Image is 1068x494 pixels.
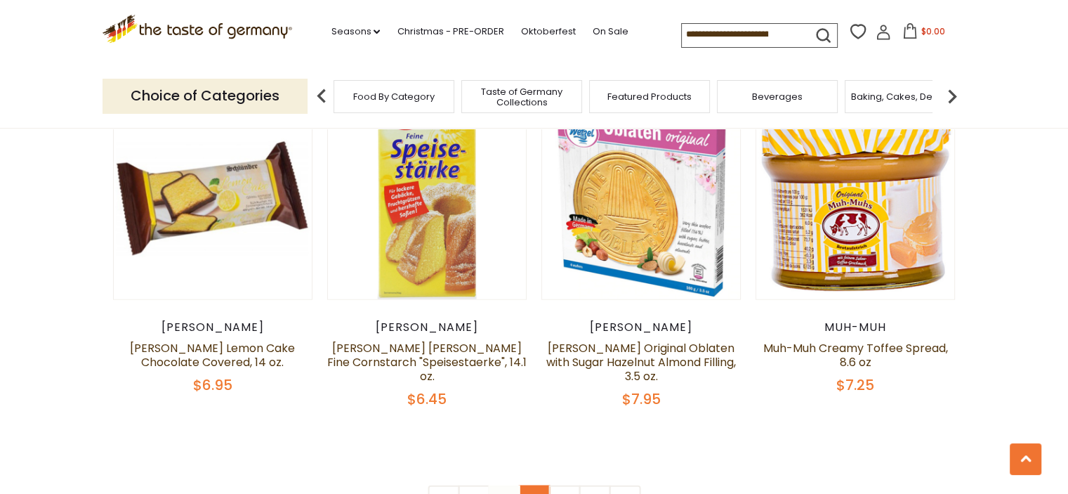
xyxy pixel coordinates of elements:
[193,375,232,395] span: $6.95
[921,25,944,37] span: $0.00
[836,375,874,395] span: $7.25
[763,340,948,370] a: Muh-Muh Creamy Toffee Spread, 8.6 oz
[756,320,956,334] div: Muh-Muh
[894,23,954,44] button: $0.00
[851,91,960,102] a: Baking, Cakes, Desserts
[541,320,741,334] div: [PERSON_NAME]
[113,320,313,334] div: [PERSON_NAME]
[353,91,435,102] a: Food By Category
[607,91,692,102] a: Featured Products
[114,100,312,299] img: Schluender Lemon Cake Chocolate Covered, 14 oz.
[546,340,736,384] a: [PERSON_NAME] Original Oblaten with Sugar Hazelnut Almond Filling, 3.5 oz.
[397,24,503,39] a: Christmas - PRE-ORDER
[308,82,336,110] img: previous arrow
[592,24,628,39] a: On Sale
[756,100,955,299] img: Muh-Muh Creamy Toffee Spread, 8.6 oz
[327,340,527,384] a: [PERSON_NAME] [PERSON_NAME] Fine Cornstarch "Speisestaerke", 14.1 oz.
[938,82,966,110] img: next arrow
[407,389,447,409] span: $6.45
[103,79,308,113] p: Choice of Categories
[520,24,575,39] a: Oktoberfest
[328,100,527,299] img: Dr. Oetker Gustin Fine Cornstarch "Speisestaerke", 14.1 oz.
[466,86,578,108] a: Taste of Germany Collections
[327,320,527,334] div: [PERSON_NAME]
[542,100,741,299] img: Wetzel Original Oblaten with Sugar Hazelnut Almond Filling, 3.5 oz.
[752,91,803,102] a: Beverages
[622,389,661,409] span: $7.95
[331,24,380,39] a: Seasons
[130,340,295,370] a: [PERSON_NAME] Lemon Cake Chocolate Covered, 14 oz.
